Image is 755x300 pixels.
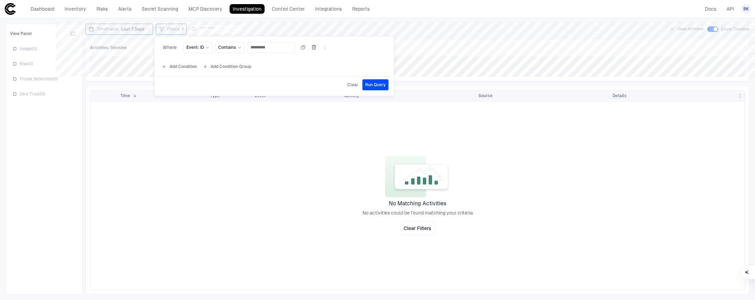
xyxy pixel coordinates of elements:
button: Clear [346,79,360,90]
button: Add Condition [160,61,198,72]
span: Where [163,45,177,50]
button: Add Condition Group [201,61,253,72]
span: Clear [347,82,358,88]
span: Event: ID [186,45,204,50]
span: Run Query [365,82,386,88]
button: Run Query [362,79,388,90]
span: Contains [218,45,236,50]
